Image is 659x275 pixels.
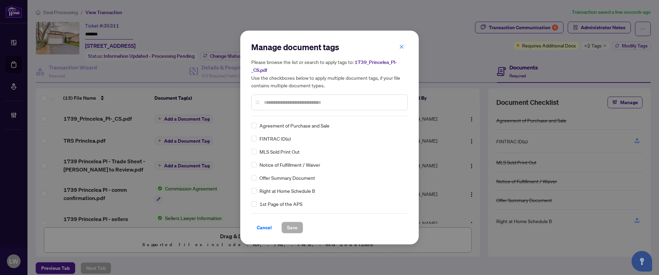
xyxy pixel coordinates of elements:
[259,135,291,142] span: FINTRAC ID(s)
[259,148,300,155] span: MLS Sold Print Out
[259,187,315,195] span: Right at Home Schedule B
[257,222,272,233] span: Cancel
[251,222,277,233] button: Cancel
[632,251,652,272] button: Open asap
[259,122,329,129] span: Agreement of Purchase and Sale
[259,161,320,168] span: Notice of Fulfillment / Waiver
[281,222,303,233] button: Save
[259,200,302,208] span: 1st Page of the APS
[251,42,408,53] h2: Manage document tags
[399,44,404,49] span: close
[251,58,408,89] h5: Please browse the list or search to apply tags to: Use the checkboxes below to apply multiple doc...
[259,174,315,181] span: Offer Summary Document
